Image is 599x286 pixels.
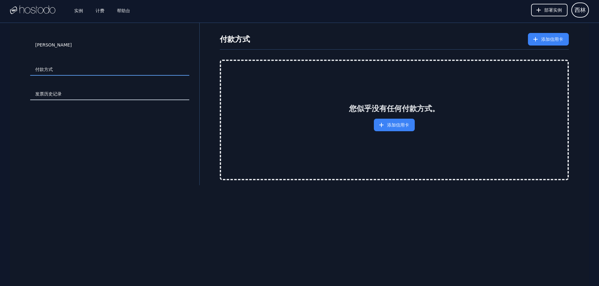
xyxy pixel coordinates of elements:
[35,42,72,47] font: [PERSON_NAME]
[74,8,83,13] font: 实例
[571,3,589,18] button: 用户菜单
[528,33,569,46] button: 添加信用卡
[544,8,562,13] font: 部署实例
[35,91,62,96] font: 发票历史记录
[220,35,250,44] font: 付款方式
[374,119,415,131] button: 添加信用卡
[574,7,586,13] font: 西林
[541,37,563,42] font: 添加信用卡
[531,4,568,16] button: 部署实例
[30,88,189,100] a: 发票历史记录
[35,67,53,72] font: 付款方式
[96,8,104,13] font: 计费
[387,122,409,127] font: 添加信用卡
[349,104,440,113] font: 您似乎没有任何付款方式。
[30,39,189,51] a: [PERSON_NAME]
[30,64,189,76] a: 付款方式
[10,5,55,15] img: 标识
[117,8,130,13] font: 帮助台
